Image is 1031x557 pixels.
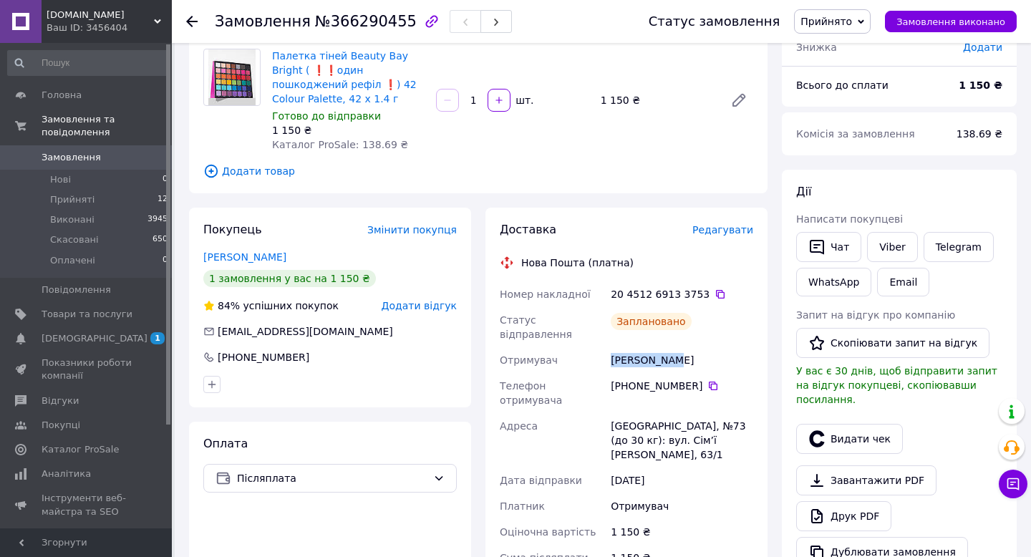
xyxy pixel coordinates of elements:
[203,251,286,263] a: [PERSON_NAME]
[595,90,719,110] div: 1 150 ₴
[208,49,255,105] img: Палетка тіней Beauty Bay Bright ( ❗️❗️один пошкоджений рефіл ❗️) 42 Colour Palette, 42 x 1.4 г
[877,268,929,296] button: Email
[796,501,891,531] a: Друк PDF
[796,128,915,140] span: Комісія за замовлення
[796,185,811,198] span: Дії
[216,350,311,364] div: [PHONE_NUMBER]
[500,314,572,340] span: Статус відправлення
[796,365,997,405] span: У вас є 30 днів, щоб відправити запит на відгук покупцеві, скопіювавши посилання.
[796,309,955,321] span: Запит на відгук про компанію
[203,163,753,179] span: Додати товар
[957,128,1002,140] span: 138.69 ₴
[796,213,903,225] span: Написати покупцеві
[158,193,168,206] span: 12
[42,332,147,345] span: [DEMOGRAPHIC_DATA]
[47,21,172,34] div: Ваш ID: 3456404
[611,379,753,393] div: [PHONE_NUMBER]
[42,419,80,432] span: Покупці
[500,526,596,538] span: Оціночна вартість
[796,328,989,358] button: Скопіювати запит на відгук
[7,50,169,76] input: Пошук
[518,256,637,270] div: Нова Пошта (платна)
[885,11,1017,32] button: Замовлення виконано
[237,470,427,486] span: Післяплата
[42,492,132,518] span: Інструменти веб-майстра та SEO
[42,89,82,102] span: Головна
[42,394,79,407] span: Відгуки
[272,50,417,105] a: Палетка тіней Beauty Bay Bright ( ❗️❗️один пошкоджений рефіл ❗️) 42 Colour Palette, 42 x 1.4 г
[218,326,393,337] span: [EMAIL_ADDRESS][DOMAIN_NAME]
[796,79,889,91] span: Всього до сплати
[42,468,91,480] span: Аналітика
[500,354,558,366] span: Отримувач
[692,224,753,236] span: Редагувати
[608,413,756,468] div: [GEOGRAPHIC_DATA], №73 (до 30 кг): вул. Сім’ї [PERSON_NAME], 63/1
[796,232,861,262] button: Чат
[163,173,168,186] span: 0
[608,347,756,373] div: [PERSON_NAME]
[999,470,1027,498] button: Чат з покупцем
[50,193,95,206] span: Прийняті
[959,79,1002,91] b: 1 150 ₴
[203,270,376,287] div: 1 замовлення у вас на 1 150 ₴
[50,213,95,226] span: Виконані
[963,42,1002,53] span: Додати
[500,500,545,512] span: Платник
[42,308,132,321] span: Товари та послуги
[215,13,311,30] span: Замовлення
[608,468,756,493] div: [DATE]
[500,420,538,432] span: Адреса
[203,299,339,313] div: успішних покупок
[47,9,154,21] span: Paletka.com.ua
[500,223,556,236] span: Доставка
[42,113,172,139] span: Замовлення та повідомлення
[500,380,562,406] span: Телефон отримувача
[500,475,582,486] span: Дата відправки
[924,232,994,262] a: Telegram
[796,424,903,454] button: Видати чек
[50,233,99,246] span: Скасовані
[649,14,780,29] div: Статус замовлення
[50,254,95,267] span: Оплачені
[500,289,591,300] span: Номер накладної
[272,139,408,150] span: Каталог ProSale: 138.69 ₴
[867,232,917,262] a: Viber
[153,233,168,246] span: 650
[725,86,753,115] a: Редагувати
[796,465,936,495] a: Завантажити PDF
[186,14,198,29] div: Повернутися назад
[218,300,240,311] span: 84%
[163,254,168,267] span: 0
[50,173,71,186] span: Нові
[796,42,837,53] span: Знижка
[367,224,457,236] span: Змінити покупця
[800,16,852,27] span: Прийнято
[896,16,1005,27] span: Замовлення виконано
[272,110,381,122] span: Готово до відправки
[382,300,457,311] span: Додати відгук
[42,443,119,456] span: Каталог ProSale
[608,519,756,545] div: 1 150 ₴
[203,437,248,450] span: Оплата
[608,493,756,519] div: Отримувач
[203,223,262,236] span: Покупець
[42,357,132,382] span: Показники роботи компанії
[42,151,101,164] span: Замовлення
[796,268,871,296] a: WhatsApp
[150,332,165,344] span: 1
[512,93,535,107] div: шт.
[611,313,692,330] div: Заплановано
[272,123,425,137] div: 1 150 ₴
[315,13,417,30] span: №366290455
[611,287,753,301] div: 20 4512 6913 3753
[147,213,168,226] span: 3945
[42,284,111,296] span: Повідомлення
